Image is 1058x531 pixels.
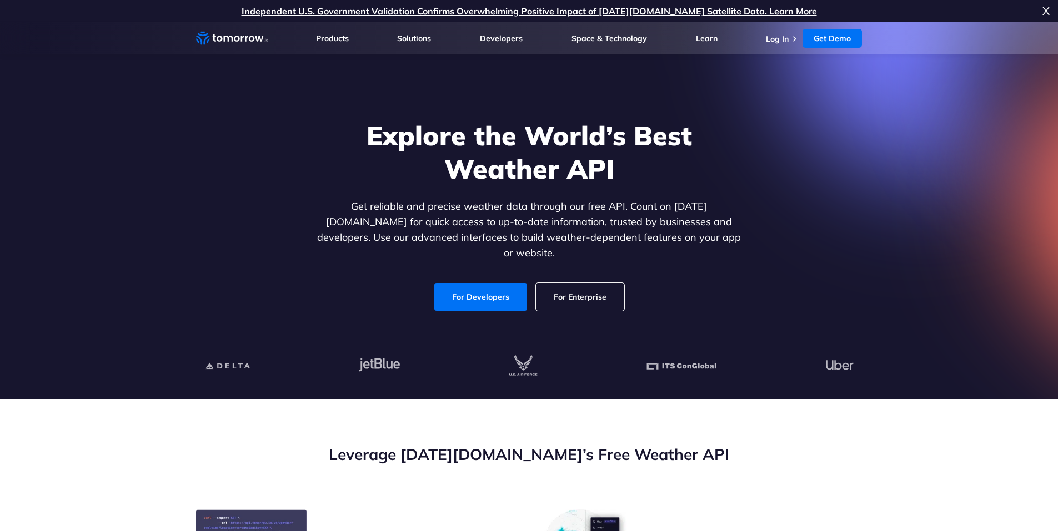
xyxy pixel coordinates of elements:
a: Learn [696,33,718,43]
a: Get Demo [803,29,862,48]
a: For Enterprise [536,283,624,311]
a: Solutions [397,33,431,43]
a: Independent U.S. Government Validation Confirms Overwhelming Positive Impact of [DATE][DOMAIN_NAM... [242,6,817,17]
h2: Leverage [DATE][DOMAIN_NAME]’s Free Weather API [196,444,863,465]
a: Developers [480,33,523,43]
a: Products [316,33,349,43]
p: Get reliable and precise weather data through our free API. Count on [DATE][DOMAIN_NAME] for quic... [315,199,744,261]
a: For Developers [434,283,527,311]
a: Log In [766,34,789,44]
a: Space & Technology [571,33,647,43]
a: Home link [196,30,268,47]
h1: Explore the World’s Best Weather API [315,119,744,185]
